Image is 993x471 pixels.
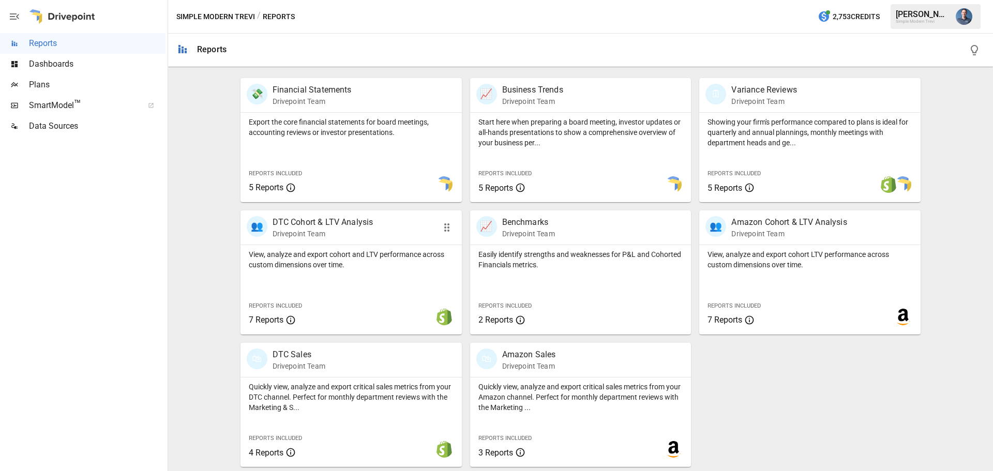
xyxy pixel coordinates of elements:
[74,98,81,111] span: ™
[833,10,880,23] span: 2,753 Credits
[895,309,911,325] img: amazon
[247,216,267,237] div: 👥
[950,2,979,31] button: Mike Beckham
[502,348,556,361] p: Amazon Sales
[176,10,255,23] button: Simple Modern Trevi
[29,120,165,132] span: Data Sources
[249,382,454,413] p: Quickly view, analyze and export critical sales metrics from your DTC channel. Perfect for monthl...
[705,84,726,104] div: 🗓
[436,441,453,458] img: shopify
[29,58,165,70] span: Dashboards
[478,170,532,177] span: Reports Included
[273,348,325,361] p: DTC Sales
[708,117,912,148] p: Showing your firm's performance compared to plans is ideal for quarterly and annual plannings, mo...
[257,10,261,23] div: /
[197,44,227,54] div: Reports
[249,249,454,270] p: View, analyze and export cohort and LTV performance across custom dimensions over time.
[478,448,513,458] span: 3 Reports
[249,183,283,192] span: 5 Reports
[436,309,453,325] img: shopify
[731,229,847,239] p: Drivepoint Team
[708,183,742,193] span: 5 Reports
[731,96,796,107] p: Drivepoint Team
[502,84,563,96] p: Business Trends
[814,7,884,26] button: 2,753Credits
[249,315,283,325] span: 7 Reports
[249,117,454,138] p: Export the core financial statements for board meetings, accounting reviews or investor presentat...
[502,216,555,229] p: Benchmarks
[502,361,556,371] p: Drivepoint Team
[478,315,513,325] span: 2 Reports
[249,170,302,177] span: Reports Included
[247,348,267,369] div: 🛍
[502,96,563,107] p: Drivepoint Team
[247,84,267,104] div: 💸
[880,176,897,193] img: shopify
[478,302,532,309] span: Reports Included
[708,249,912,270] p: View, analyze and export cohort LTV performance across custom dimensions over time.
[896,9,950,19] div: [PERSON_NAME]
[956,8,972,25] img: Mike Beckham
[665,176,682,193] img: smart model
[476,84,497,104] div: 📈
[29,37,165,50] span: Reports
[29,79,165,91] span: Plans
[502,229,555,239] p: Drivepoint Team
[476,348,497,369] div: 🛍
[665,441,682,458] img: amazon
[708,302,761,309] span: Reports Included
[478,117,683,148] p: Start here when preparing a board meeting, investor updates or all-hands presentations to show a ...
[708,170,761,177] span: Reports Included
[273,229,373,239] p: Drivepoint Team
[478,382,683,413] p: Quickly view, analyze and export critical sales metrics from your Amazon channel. Perfect for mon...
[273,84,352,96] p: Financial Statements
[708,315,742,325] span: 7 Reports
[249,448,283,458] span: 4 Reports
[731,216,847,229] p: Amazon Cohort & LTV Analysis
[29,99,137,112] span: SmartModel
[731,84,796,96] p: Variance Reviews
[478,435,532,442] span: Reports Included
[896,19,950,24] div: Simple Modern Trevi
[273,216,373,229] p: DTC Cohort & LTV Analysis
[249,435,302,442] span: Reports Included
[436,176,453,193] img: smart model
[273,96,352,107] p: Drivepoint Team
[478,249,683,270] p: Easily identify strengths and weaknesses for P&L and Cohorted Financials metrics.
[478,183,513,193] span: 5 Reports
[273,361,325,371] p: Drivepoint Team
[895,176,911,193] img: smart model
[476,216,497,237] div: 📈
[249,302,302,309] span: Reports Included
[705,216,726,237] div: 👥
